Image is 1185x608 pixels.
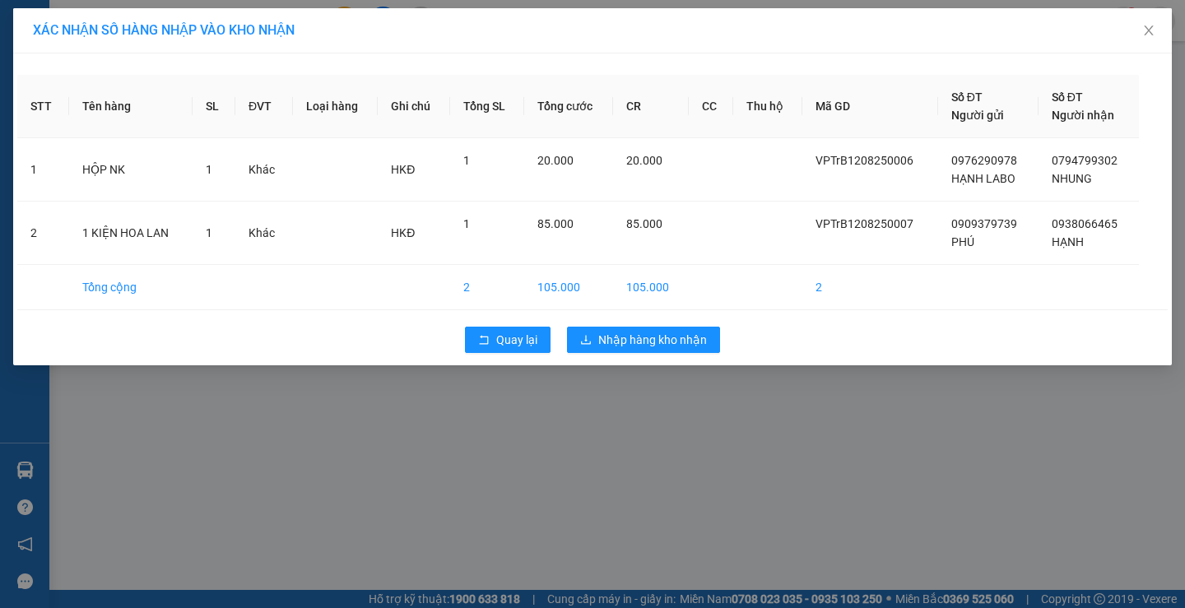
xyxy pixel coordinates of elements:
[567,327,720,353] button: downloadNhập hàng kho nhận
[33,22,295,38] span: XÁC NHẬN SỐ HÀNG NHẬP VÀO KHO NHẬN
[1052,91,1083,104] span: Số ĐT
[463,217,470,230] span: 1
[378,75,449,138] th: Ghi chú
[613,265,689,310] td: 105.000
[1052,217,1118,230] span: 0938066465
[293,75,379,138] th: Loại hàng
[463,154,470,167] span: 1
[951,109,1004,122] span: Người gửi
[69,202,192,265] td: 1 KIỆN HOA LAN
[69,265,192,310] td: Tổng cộng
[524,75,613,138] th: Tổng cước
[450,75,525,138] th: Tổng SL
[206,163,212,176] span: 1
[465,327,551,353] button: rollbackQuay lại
[802,75,938,138] th: Mã GD
[524,265,613,310] td: 105.000
[613,75,689,138] th: CR
[1052,172,1092,185] span: NHUNG
[802,265,938,310] td: 2
[626,217,662,230] span: 85.000
[733,75,802,138] th: Thu hộ
[689,75,734,138] th: CC
[17,138,69,202] td: 1
[1126,8,1172,54] button: Close
[1052,235,1084,248] span: HẠNH
[626,154,662,167] span: 20.000
[69,138,192,202] td: HỘP NK
[951,154,1017,167] span: 0976290978
[193,75,235,138] th: SL
[580,334,592,347] span: download
[816,217,913,230] span: VPTrB1208250007
[537,154,574,167] span: 20.000
[816,154,913,167] span: VPTrB1208250006
[235,202,293,265] td: Khác
[1052,154,1118,167] span: 0794799302
[951,172,1015,185] span: HẠNH LABO
[391,163,415,176] span: HKĐ
[69,75,192,138] th: Tên hàng
[235,75,293,138] th: ĐVT
[235,138,293,202] td: Khác
[17,75,69,138] th: STT
[1142,24,1155,37] span: close
[537,217,574,230] span: 85.000
[951,235,974,248] span: PHÚ
[450,265,525,310] td: 2
[496,331,537,349] span: Quay lại
[391,226,415,239] span: HKĐ
[206,226,212,239] span: 1
[17,202,69,265] td: 2
[951,91,983,104] span: Số ĐT
[1052,109,1114,122] span: Người nhận
[951,217,1017,230] span: 0909379739
[478,334,490,347] span: rollback
[598,331,707,349] span: Nhập hàng kho nhận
